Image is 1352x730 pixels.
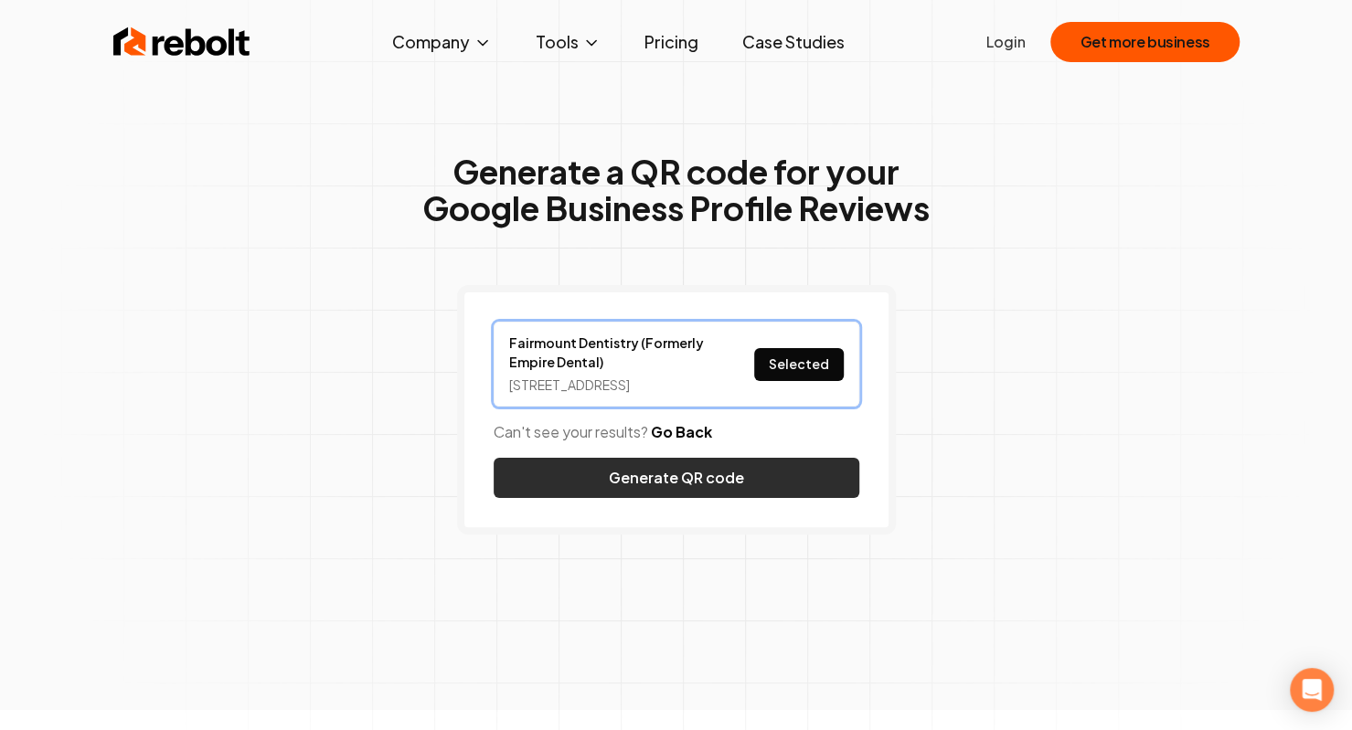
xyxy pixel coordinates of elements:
button: Company [378,24,506,60]
a: Fairmount Dentistry (Formerly Empire Dental) [509,333,710,372]
button: Get more business [1050,22,1239,62]
a: Case Studies [728,24,859,60]
a: Login [985,31,1025,53]
div: [STREET_ADDRESS] [509,376,710,395]
button: Selected [754,348,844,381]
h1: Generate a QR code for your Google Business Profile Reviews [422,153,930,227]
p: Can't see your results? [494,421,859,443]
div: Open Intercom Messenger [1290,668,1334,712]
button: Go Back [651,421,712,443]
button: Generate QR code [494,458,859,498]
button: Tools [521,24,615,60]
img: Rebolt Logo [113,24,250,60]
a: Pricing [630,24,713,60]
